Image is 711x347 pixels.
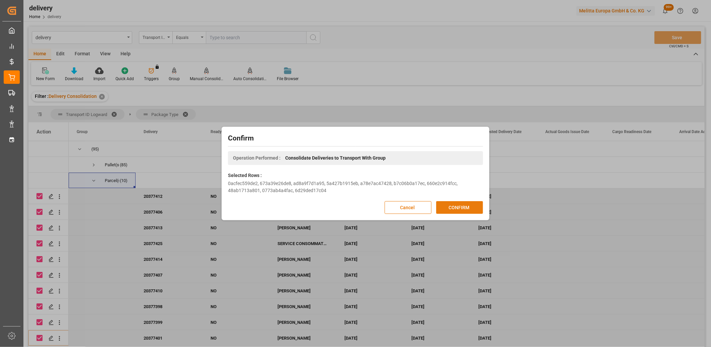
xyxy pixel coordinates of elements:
button: CONFIRM [436,201,483,214]
div: 0acfec559de2, 673a39e26de8, ad8a9f7d1a95, 5a427b1915eb, a78e7ac47428, b7c06b0a17ec, 660e2c914fcc,... [228,180,483,194]
label: Selected Rows : [228,172,262,179]
h2: Confirm [228,133,483,144]
button: Cancel [385,201,431,214]
span: Consolidate Deliveries to Transport With Group [285,155,386,162]
span: Operation Performed : [233,155,281,162]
